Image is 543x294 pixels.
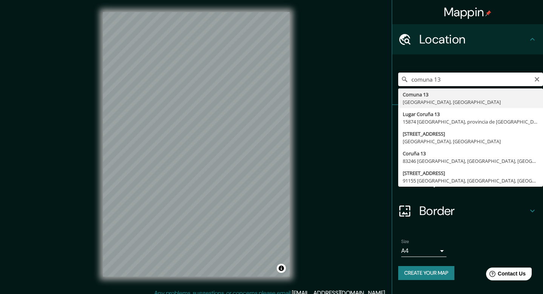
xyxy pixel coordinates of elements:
label: Size [401,238,409,245]
button: Toggle attribution [277,264,286,273]
div: Comuna 13 [403,91,538,98]
h4: Layout [419,173,528,188]
canvas: Map [103,12,290,277]
input: Pick your city or area [398,73,543,86]
div: [GEOGRAPHIC_DATA], [GEOGRAPHIC_DATA] [403,98,538,106]
div: Style [392,135,543,166]
h4: Location [419,32,528,47]
div: [GEOGRAPHIC_DATA], [GEOGRAPHIC_DATA] [403,138,538,145]
div: 91155 [GEOGRAPHIC_DATA], [GEOGRAPHIC_DATA], [GEOGRAPHIC_DATA] [403,177,538,184]
div: Lugar Coruña 13 [403,110,538,118]
button: Clear [534,75,540,82]
div: A4 [401,245,446,257]
img: pin-icon.png [485,10,491,16]
h4: Mappin [444,5,492,20]
div: 83246 [GEOGRAPHIC_DATA], [GEOGRAPHIC_DATA], [GEOGRAPHIC_DATA] [403,157,538,165]
iframe: Help widget launcher [476,265,535,286]
button: Create your map [398,266,454,280]
div: Layout [392,166,543,196]
div: Pins [392,105,543,135]
div: 15874 [GEOGRAPHIC_DATA], provincia de [GEOGRAPHIC_DATA], [GEOGRAPHIC_DATA] [403,118,538,125]
div: [STREET_ADDRESS] [403,169,538,177]
div: Location [392,24,543,54]
div: [STREET_ADDRESS] [403,130,538,138]
h4: Border [419,203,528,218]
div: Border [392,196,543,226]
div: Coruña 13 [403,150,538,157]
